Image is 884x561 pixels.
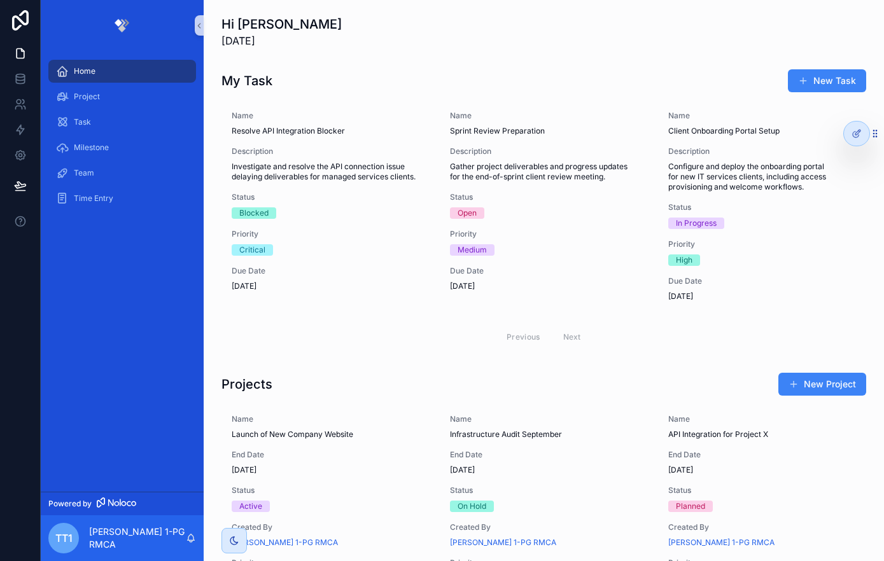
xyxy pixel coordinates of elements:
span: [DATE] [668,465,856,475]
div: Blocked [239,207,269,219]
span: [DATE] [221,33,342,48]
a: Time Entry [48,187,196,210]
span: Team [74,168,94,178]
span: [DATE] [450,281,638,291]
span: Name [450,111,638,121]
span: Client Onboarding Portal Setup [668,126,856,136]
a: Milestone [48,136,196,159]
div: On Hold [458,501,486,512]
span: End Date [668,450,856,460]
button: New Project [778,373,866,396]
span: Created By [232,522,419,532]
button: New Task [788,69,866,92]
span: Configure and deploy the onboarding portal for new IT services clients, including access provisio... [668,162,856,192]
span: Name [232,111,419,121]
span: Investigate and resolve the API connection issue delaying deliverables for managed services clients. [232,162,419,182]
span: Milestone [74,142,109,153]
span: Name [668,414,856,424]
a: Home [48,60,196,83]
a: [PERSON_NAME] 1-PG RMCA [450,537,556,548]
div: Active [239,501,262,512]
span: Name [668,111,856,121]
span: Status [232,192,419,202]
span: Description [232,146,419,156]
h1: My Task [221,72,272,90]
span: Description [450,146,638,156]
span: Name [450,414,638,424]
span: [DATE] [232,281,419,291]
div: Medium [458,244,487,256]
a: Team [48,162,196,184]
div: scrollable content [41,51,204,226]
span: Status [450,485,638,495]
span: Home [74,66,95,76]
div: Planned [676,501,705,512]
span: Priority [450,229,638,239]
span: Time Entry [74,193,113,204]
span: Sprint Review Preparation [450,126,638,136]
span: Launch of New Company Website [232,429,419,440]
span: Resolve API Integration Blocker [232,126,419,136]
a: Powered by [41,492,204,515]
span: [DATE] [232,465,419,475]
span: Description [668,146,856,156]
span: Priority [232,229,419,239]
span: Project [74,92,100,102]
span: Status [232,485,419,495]
span: End Date [232,450,419,460]
p: [PERSON_NAME] 1-PG RMCA [89,525,186,551]
span: End Date [450,450,638,460]
span: Status [668,485,856,495]
div: In Progress [676,218,717,229]
span: Infrastructure Audit September [450,429,638,440]
a: [PERSON_NAME] 1-PG RMCA [232,537,338,548]
span: [DATE] [668,291,856,301]
span: Task [74,117,91,127]
a: NameClient Onboarding Portal SetupDescriptionConfigure and deploy the onboarding portal for new I... [658,100,866,312]
h1: Projects [221,375,272,393]
span: API Integration for Project X [668,429,856,440]
span: TT1 [55,530,73,546]
span: Name [232,414,419,424]
a: [PERSON_NAME] 1-PG RMCA [668,537,775,548]
a: NameSprint Review PreparationDescriptionGather project deliverables and progress updates for the ... [440,100,648,312]
span: Due Date [450,266,638,276]
img: App logo [112,15,133,36]
span: Due Date [232,266,419,276]
span: Powered by [48,499,92,509]
span: Status [450,192,638,202]
span: Priority [668,239,856,249]
span: [DATE] [450,465,638,475]
span: Gather project deliverables and progress updates for the end-of-sprint client review meeting. [450,162,638,182]
a: Task [48,111,196,134]
span: Created By [668,522,856,532]
div: Open [458,207,477,219]
span: Created By [450,522,638,532]
a: NameResolve API Integration BlockerDescriptionInvestigate and resolve the API connection issue de... [221,100,430,312]
span: Due Date [668,276,856,286]
span: Status [668,202,856,212]
div: High [676,254,692,266]
div: Critical [239,244,265,256]
a: Project [48,85,196,108]
h1: Hi [PERSON_NAME] [221,15,342,33]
